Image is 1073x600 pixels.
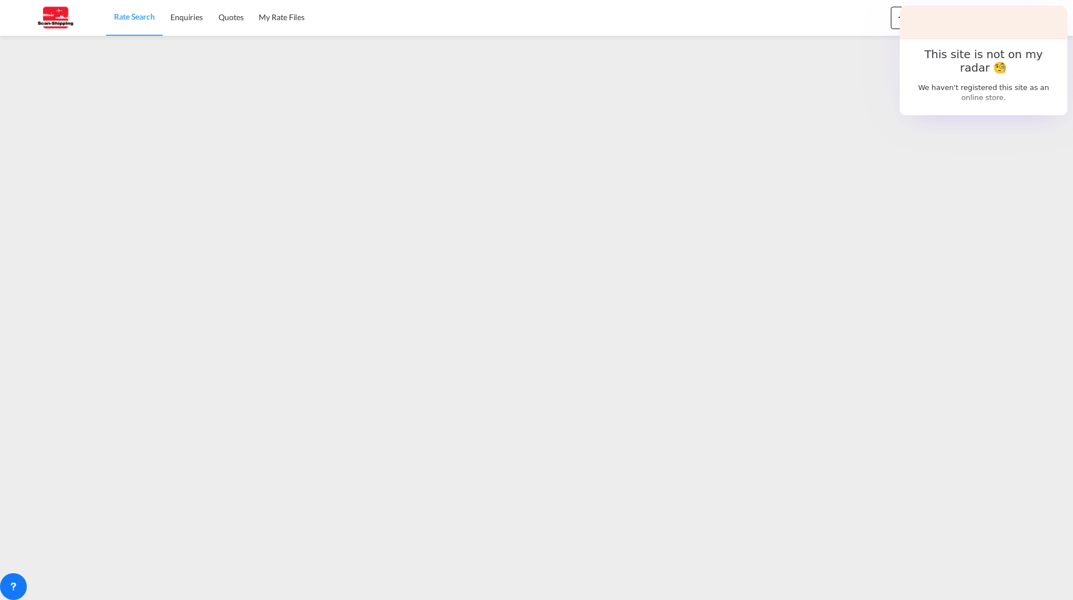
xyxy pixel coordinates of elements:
[912,48,1056,74] h2: This site is not on my radar 🧐
[259,12,305,22] span: My Rate Files
[170,12,203,22] span: Enquiries
[891,7,942,29] button: icon-plus 400-fgNewicon-chevron-down
[895,10,909,23] md-icon: icon-plus 400-fg
[912,83,1056,103] p: We haven't registered this site as an online store.
[17,5,92,30] img: 123b615026f311ee80dabbd30bc9e10f.jpg
[219,12,243,22] span: Quotes
[895,12,937,21] span: New
[114,12,155,21] span: Rate Search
